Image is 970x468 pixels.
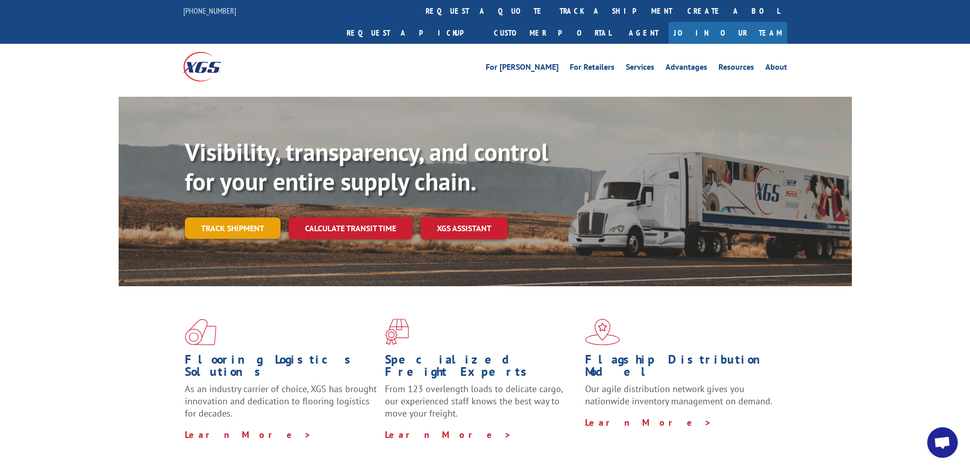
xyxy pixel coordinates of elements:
a: XGS ASSISTANT [421,217,508,239]
span: As an industry carrier of choice, XGS has brought innovation and dedication to flooring logistics... [185,383,377,419]
a: Resources [718,63,754,74]
img: xgs-icon-total-supply-chain-intelligence-red [185,319,216,345]
a: Learn More > [385,429,512,441]
a: For Retailers [570,63,615,74]
h1: Flagship Distribution Model [585,353,778,383]
span: Our agile distribution network gives you nationwide inventory management on demand. [585,383,772,407]
a: Agent [619,22,669,44]
a: Advantages [666,63,707,74]
a: For [PERSON_NAME] [486,63,559,74]
img: xgs-icon-flagship-distribution-model-red [585,319,620,345]
b: Visibility, transparency, and control for your entire supply chain. [185,136,548,197]
a: Customer Portal [486,22,619,44]
a: Join Our Team [669,22,787,44]
h1: Flooring Logistics Solutions [185,353,377,383]
a: About [765,63,787,74]
a: [PHONE_NUMBER] [183,6,236,16]
p: From 123 overlength loads to delicate cargo, our experienced staff knows the best way to move you... [385,383,577,428]
div: Open chat [927,427,958,458]
a: Learn More > [585,417,712,428]
a: Track shipment [185,217,281,239]
a: Services [626,63,654,74]
a: Request a pickup [339,22,486,44]
a: Learn More > [185,429,312,441]
img: xgs-icon-focused-on-flooring-red [385,319,409,345]
h1: Specialized Freight Experts [385,353,577,383]
a: Calculate transit time [289,217,412,239]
